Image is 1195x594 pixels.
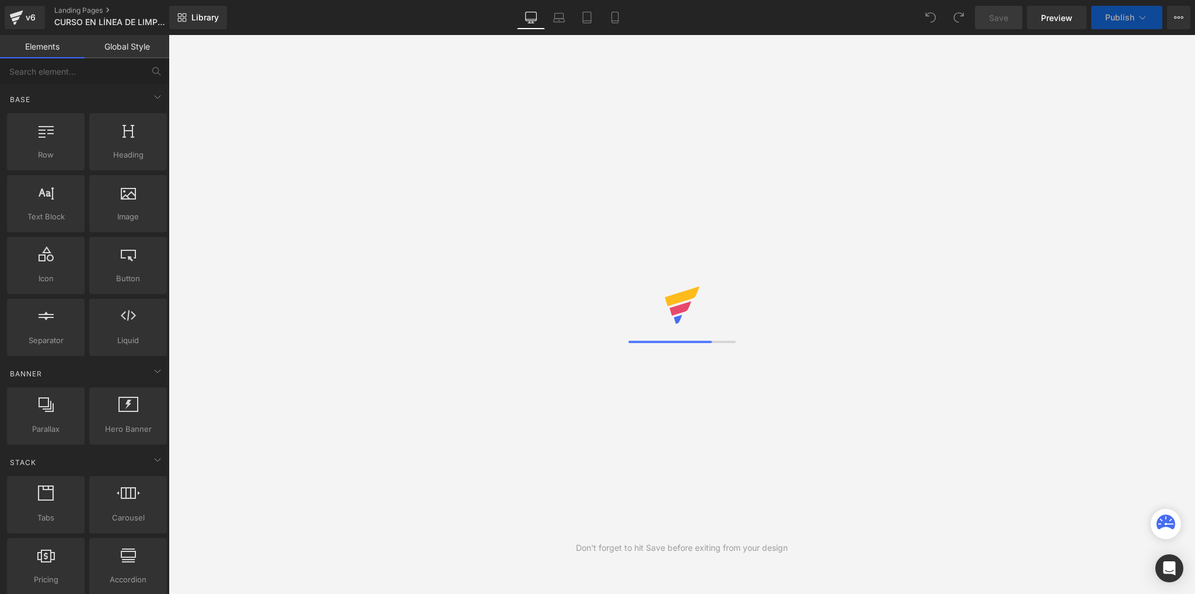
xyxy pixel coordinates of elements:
[1027,6,1086,29] a: Preview
[93,512,163,524] span: Carousel
[23,10,38,25] div: v6
[85,35,169,58] a: Global Style
[11,272,81,285] span: Icon
[169,6,227,29] a: New Library
[545,6,573,29] a: Laptop
[54,18,166,27] span: CURSO EN LÍNEA DE LIMPIEZA PROFESIONAL DE TENIS
[1155,554,1183,582] div: Open Intercom Messenger
[191,12,219,23] span: Library
[947,6,970,29] button: Redo
[573,6,601,29] a: Tablet
[11,211,81,223] span: Text Block
[919,6,942,29] button: Undo
[601,6,629,29] a: Mobile
[11,149,81,161] span: Row
[93,574,163,586] span: Accordion
[93,334,163,347] span: Liquid
[54,6,188,15] a: Landing Pages
[9,457,37,468] span: Stack
[1167,6,1190,29] button: More
[93,423,163,435] span: Hero Banner
[11,423,81,435] span: Parallax
[93,149,163,161] span: Heading
[9,368,43,379] span: Banner
[11,574,81,586] span: Pricing
[93,272,163,285] span: Button
[1041,12,1072,24] span: Preview
[11,512,81,524] span: Tabs
[989,12,1008,24] span: Save
[9,94,32,105] span: Base
[11,334,81,347] span: Separator
[517,6,545,29] a: Desktop
[5,6,45,29] a: v6
[1105,13,1134,22] span: Publish
[1091,6,1162,29] button: Publish
[576,541,788,554] div: Don't forget to hit Save before exiting from your design
[93,211,163,223] span: Image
